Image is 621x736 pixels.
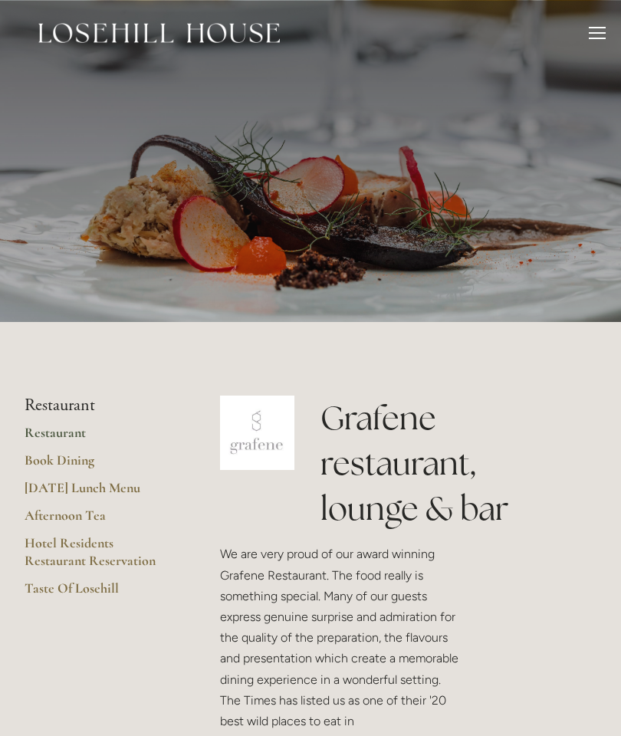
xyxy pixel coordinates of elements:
a: [DATE] Lunch Menu [25,479,171,507]
a: Hotel Residents Restaurant Reservation [25,534,171,580]
a: Afternoon Tea [25,507,171,534]
img: grafene.jpg [220,396,294,470]
h1: Grafene restaurant, lounge & bar [320,396,596,531]
a: Restaurant [25,424,171,452]
a: Taste Of Losehill [25,580,171,607]
img: Losehill House [38,23,280,43]
li: Restaurant [25,396,171,416]
a: Book Dining [25,452,171,479]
